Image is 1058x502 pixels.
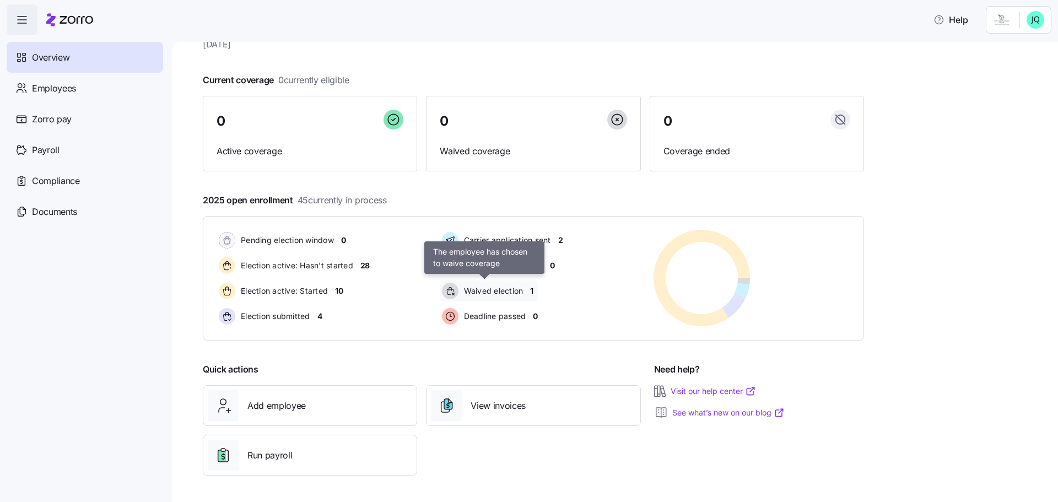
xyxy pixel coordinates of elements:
span: Coverage ended [663,144,850,158]
span: Pending election window [237,235,334,246]
span: Compliance [32,174,80,188]
button: Help [925,9,977,31]
span: 45 currently in process [298,193,387,207]
span: Enrollment confirmed [461,260,543,271]
span: 1 [530,285,533,296]
a: Zorro pay [7,104,163,134]
span: 0 currently eligible [278,73,349,87]
span: Payroll [32,143,60,157]
span: Waived coverage [440,144,627,158]
span: Employees [32,82,76,95]
img: Employer logo [993,13,1011,26]
span: 0 [341,235,346,246]
span: 2025 open enrollment [203,193,387,207]
span: Documents [32,205,77,219]
span: Current coverage [203,73,349,87]
span: Carrier application sent [461,235,551,246]
span: 0 [440,115,449,128]
span: Active coverage [217,144,403,158]
span: Overview [32,51,69,64]
span: Waived election [461,285,523,296]
span: [DATE] [203,37,864,51]
span: 0 [533,311,538,322]
span: Run payroll [247,449,292,462]
span: 0 [663,115,672,128]
span: 10 [335,285,343,296]
span: Election active: Started [237,285,328,296]
span: 2 [558,235,563,246]
a: Documents [7,196,163,227]
span: Add employee [247,399,306,413]
a: Employees [7,73,163,104]
span: Quick actions [203,363,258,376]
a: Compliance [7,165,163,196]
span: 4 [317,311,322,322]
a: Overview [7,42,163,73]
span: View invoices [471,399,526,413]
span: 0 [217,115,225,128]
span: Deadline passed [461,311,526,322]
a: Payroll [7,134,163,165]
span: 0 [550,260,555,271]
span: Need help? [654,363,700,376]
a: See what’s new on our blog [672,407,785,418]
span: Zorro pay [32,112,72,126]
span: Election submitted [237,311,310,322]
img: 4b8e4801d554be10763704beea63fd77 [1027,11,1044,29]
a: Visit our help center [671,386,756,397]
span: Help [933,13,968,26]
span: 28 [360,260,370,271]
span: Election active: Hasn't started [237,260,353,271]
